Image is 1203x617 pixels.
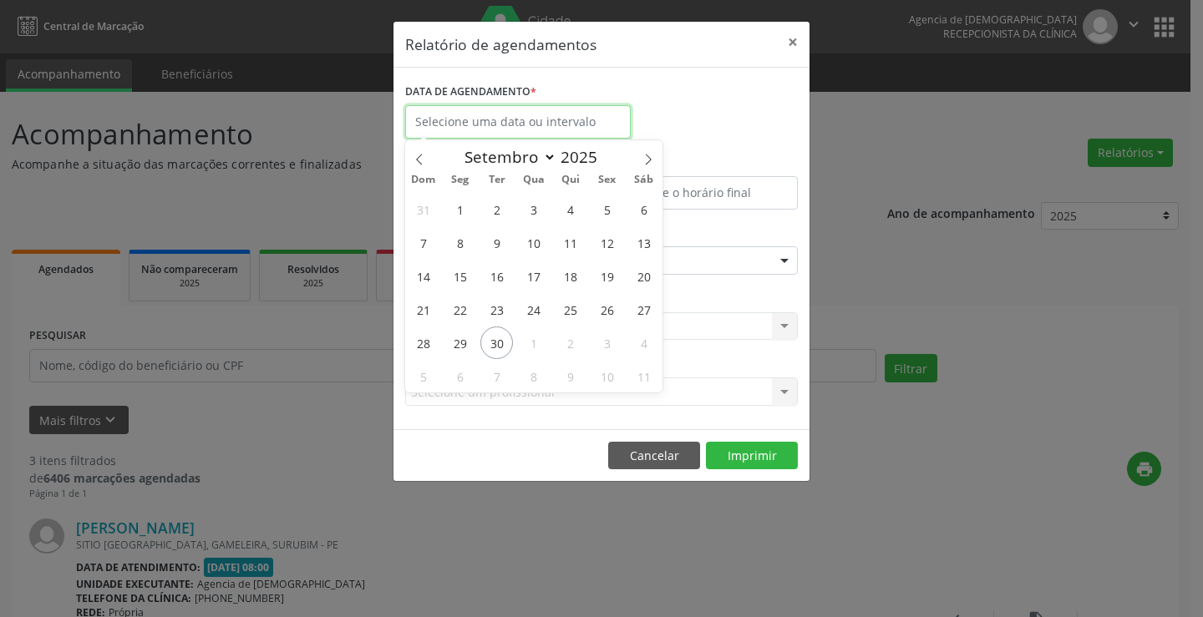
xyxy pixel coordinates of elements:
span: Setembro 22, 2025 [444,293,476,326]
span: Ter [479,174,515,185]
span: Outubro 1, 2025 [517,326,550,359]
span: Setembro 24, 2025 [517,293,550,326]
span: Outubro 11, 2025 [627,360,660,392]
span: Outubro 10, 2025 [591,360,623,392]
span: Setembro 16, 2025 [480,260,513,292]
span: Outubro 9, 2025 [554,360,586,392]
label: ATÉ [606,150,798,176]
span: Setembro 5, 2025 [591,193,623,225]
span: Setembro 20, 2025 [627,260,660,292]
span: Setembro 23, 2025 [480,293,513,326]
span: Setembro 26, 2025 [591,293,623,326]
span: Agosto 31, 2025 [407,193,439,225]
span: Setembro 17, 2025 [517,260,550,292]
span: Setembro 1, 2025 [444,193,476,225]
span: Outubro 5, 2025 [407,360,439,392]
input: Selecione o horário final [606,176,798,210]
span: Setembro 2, 2025 [480,193,513,225]
span: Setembro 8, 2025 [444,226,476,259]
span: Setembro 7, 2025 [407,226,439,259]
span: Qui [552,174,589,185]
select: Month [456,145,556,169]
span: Outubro 3, 2025 [591,326,623,359]
button: Close [776,22,810,63]
label: DATA DE AGENDAMENTO [405,79,536,105]
span: Setembro 21, 2025 [407,293,439,326]
span: Setembro 12, 2025 [591,226,623,259]
button: Cancelar [608,442,700,470]
span: Outubro 8, 2025 [517,360,550,392]
span: Setembro 13, 2025 [627,226,660,259]
span: Setembro 4, 2025 [554,193,586,225]
span: Sex [589,174,626,185]
span: Dom [405,174,442,185]
span: Outubro 6, 2025 [444,360,476,392]
span: Setembro 30, 2025 [480,326,513,359]
span: Setembro 10, 2025 [517,226,550,259]
span: Setembro 6, 2025 [627,193,660,225]
span: Sáb [626,174,662,185]
span: Setembro 14, 2025 [407,260,439,292]
input: Year [556,146,612,168]
button: Imprimir [706,442,798,470]
span: Setembro 29, 2025 [444,326,476,359]
span: Setembro 15, 2025 [444,260,476,292]
span: Setembro 3, 2025 [517,193,550,225]
h5: Relatório de agendamentos [405,33,596,55]
span: Seg [442,174,479,185]
span: Setembro 25, 2025 [554,293,586,326]
span: Setembro 28, 2025 [407,326,439,359]
span: Setembro 11, 2025 [554,226,586,259]
span: Setembro 18, 2025 [554,260,586,292]
span: Outubro 7, 2025 [480,360,513,392]
span: Setembro 27, 2025 [627,293,660,326]
span: Setembro 19, 2025 [591,260,623,292]
span: Outubro 2, 2025 [554,326,586,359]
input: Selecione uma data ou intervalo [405,105,631,139]
span: Qua [515,174,552,185]
span: Outubro 4, 2025 [627,326,660,359]
span: Setembro 9, 2025 [480,226,513,259]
